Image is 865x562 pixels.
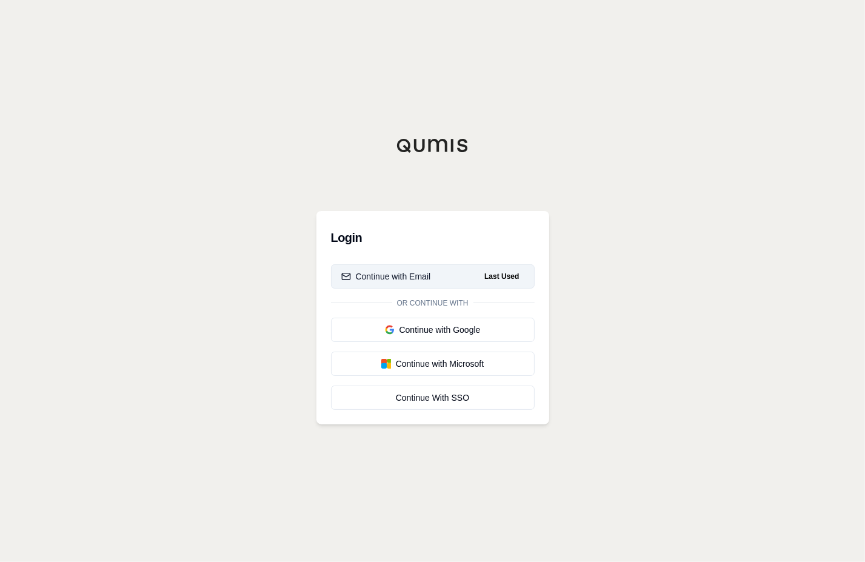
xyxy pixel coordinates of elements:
[341,270,431,283] div: Continue with Email
[331,352,535,376] button: Continue with Microsoft
[331,226,535,250] h3: Login
[331,386,535,410] a: Continue With SSO
[331,318,535,342] button: Continue with Google
[341,324,524,336] div: Continue with Google
[479,269,524,284] span: Last Used
[392,298,473,308] span: Or continue with
[331,264,535,289] button: Continue with EmailLast Used
[396,138,469,153] img: Qumis
[341,358,524,370] div: Continue with Microsoft
[341,392,524,404] div: Continue With SSO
